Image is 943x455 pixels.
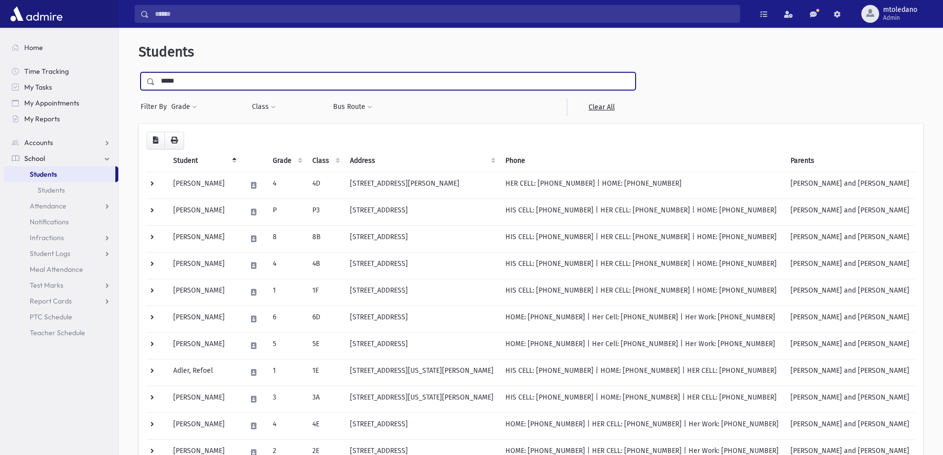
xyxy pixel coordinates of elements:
[4,214,118,230] a: Notifications
[344,252,499,279] td: [STREET_ADDRESS]
[499,359,785,386] td: HIS CELL: [PHONE_NUMBER] | HOME: [PHONE_NUMBER] | HER CELL: [PHONE_NUMBER]
[267,386,306,412] td: 3
[4,135,118,151] a: Accounts
[139,44,194,60] span: Students
[147,132,165,150] button: CSV
[267,332,306,359] td: 5
[306,252,344,279] td: 4B
[4,95,118,111] a: My Appointments
[4,293,118,309] a: Report Cards
[4,309,118,325] a: PTC Schedule
[141,101,171,112] span: Filter By
[267,150,306,172] th: Grade: activate to sort column ascending
[4,246,118,261] a: Student Logs
[499,252,785,279] td: HIS CELL: [PHONE_NUMBER] | HER CELL: [PHONE_NUMBER] | HOME: [PHONE_NUMBER]
[499,332,785,359] td: HOME: [PHONE_NUMBER] | Her Cell: [PHONE_NUMBER] | Her Work: [PHONE_NUMBER]
[4,325,118,341] a: Teacher Schedule
[167,279,241,305] td: [PERSON_NAME]
[24,114,60,123] span: My Reports
[24,67,69,76] span: Time Tracking
[4,79,118,95] a: My Tasks
[344,359,499,386] td: [STREET_ADDRESS][US_STATE][PERSON_NAME]
[785,252,915,279] td: [PERSON_NAME] and [PERSON_NAME]
[344,172,499,199] td: [STREET_ADDRESS][PERSON_NAME]
[4,111,118,127] a: My Reports
[306,225,344,252] td: 8B
[30,281,63,290] span: Test Marks
[785,279,915,305] td: [PERSON_NAME] and [PERSON_NAME]
[344,225,499,252] td: [STREET_ADDRESS]
[785,386,915,412] td: [PERSON_NAME] and [PERSON_NAME]
[785,225,915,252] td: [PERSON_NAME] and [PERSON_NAME]
[24,83,52,92] span: My Tasks
[167,150,241,172] th: Student: activate to sort column descending
[267,172,306,199] td: 4
[4,182,118,198] a: Students
[4,166,115,182] a: Students
[306,332,344,359] td: 5E
[30,249,70,258] span: Student Logs
[167,172,241,199] td: [PERSON_NAME]
[499,412,785,439] td: HOME: [PHONE_NUMBER] | HER CELL: [PHONE_NUMBER] | Her Work: [PHONE_NUMBER]
[167,412,241,439] td: [PERSON_NAME]
[267,252,306,279] td: 4
[883,6,917,14] span: mtoledano
[306,150,344,172] th: Class: activate to sort column ascending
[30,297,72,305] span: Report Cards
[306,199,344,225] td: P3
[785,332,915,359] td: [PERSON_NAME] and [PERSON_NAME]
[267,225,306,252] td: 8
[785,199,915,225] td: [PERSON_NAME] and [PERSON_NAME]
[30,233,64,242] span: Infractions
[164,132,184,150] button: Print
[4,230,118,246] a: Infractions
[4,261,118,277] a: Meal Attendance
[24,43,43,52] span: Home
[499,279,785,305] td: HIS CELL: [PHONE_NUMBER] | HER CELL: [PHONE_NUMBER] | HOME: [PHONE_NUMBER]
[785,305,915,332] td: [PERSON_NAME] and [PERSON_NAME]
[499,199,785,225] td: HIS CELL: [PHONE_NUMBER] | HER CELL: [PHONE_NUMBER] | HOME: [PHONE_NUMBER]
[306,279,344,305] td: 1F
[785,412,915,439] td: [PERSON_NAME] and [PERSON_NAME]
[267,359,306,386] td: 1
[24,154,45,163] span: School
[167,305,241,332] td: [PERSON_NAME]
[167,359,241,386] td: Adler, Refoel
[306,359,344,386] td: 1E
[306,172,344,199] td: 4D
[785,150,915,172] th: Parents
[4,151,118,166] a: School
[344,332,499,359] td: [STREET_ADDRESS]
[4,63,118,79] a: Time Tracking
[344,305,499,332] td: [STREET_ADDRESS]
[167,225,241,252] td: [PERSON_NAME]
[499,305,785,332] td: HOME: [PHONE_NUMBER] | Her Cell: [PHONE_NUMBER] | Her Work: [PHONE_NUMBER]
[567,98,636,116] a: Clear All
[30,312,72,321] span: PTC Schedule
[30,217,69,226] span: Notifications
[30,265,83,274] span: Meal Attendance
[167,332,241,359] td: [PERSON_NAME]
[306,412,344,439] td: 4E
[344,199,499,225] td: [STREET_ADDRESS]
[251,98,276,116] button: Class
[499,172,785,199] td: HER CELL: [PHONE_NUMBER] | HOME: [PHONE_NUMBER]
[30,202,66,210] span: Attendance
[499,150,785,172] th: Phone
[4,40,118,55] a: Home
[4,198,118,214] a: Attendance
[167,386,241,412] td: [PERSON_NAME]
[267,199,306,225] td: P
[883,14,917,22] span: Admin
[171,98,198,116] button: Grade
[499,386,785,412] td: HIS CELL: [PHONE_NUMBER] | HOME: [PHONE_NUMBER] | HER CELL: [PHONE_NUMBER]
[4,277,118,293] a: Test Marks
[267,412,306,439] td: 4
[167,199,241,225] td: [PERSON_NAME]
[24,99,79,107] span: My Appointments
[344,279,499,305] td: [STREET_ADDRESS]
[30,170,57,179] span: Students
[333,98,373,116] button: Bus Route
[344,386,499,412] td: [STREET_ADDRESS][US_STATE][PERSON_NAME]
[149,5,740,23] input: Search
